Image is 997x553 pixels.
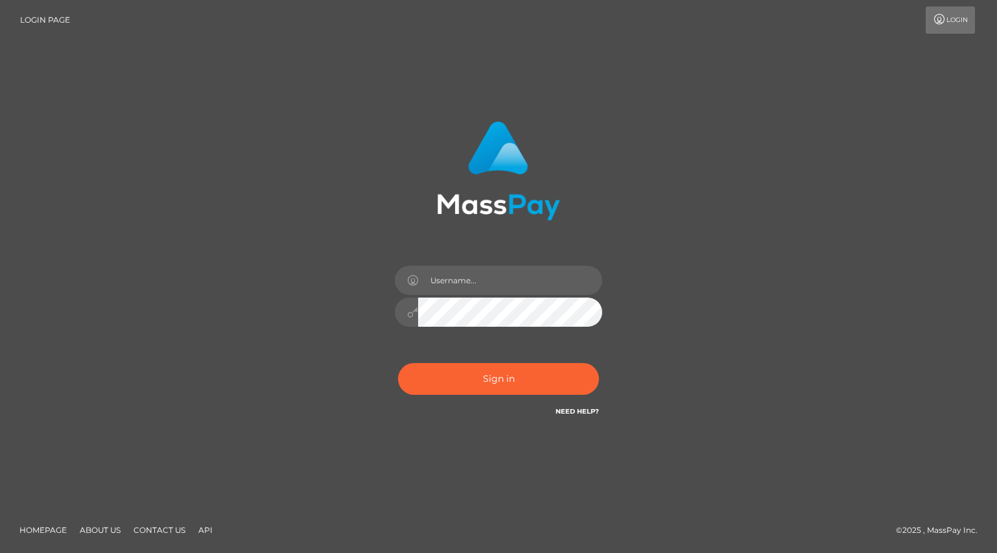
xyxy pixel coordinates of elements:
a: About Us [75,520,126,540]
a: Login Page [20,6,70,34]
div: © 2025 , MassPay Inc. [896,523,987,537]
img: MassPay Login [437,121,560,220]
a: Login [926,6,975,34]
a: Contact Us [128,520,191,540]
a: API [193,520,218,540]
button: Sign in [398,363,599,395]
input: Username... [418,266,602,295]
a: Need Help? [556,407,599,416]
a: Homepage [14,520,72,540]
